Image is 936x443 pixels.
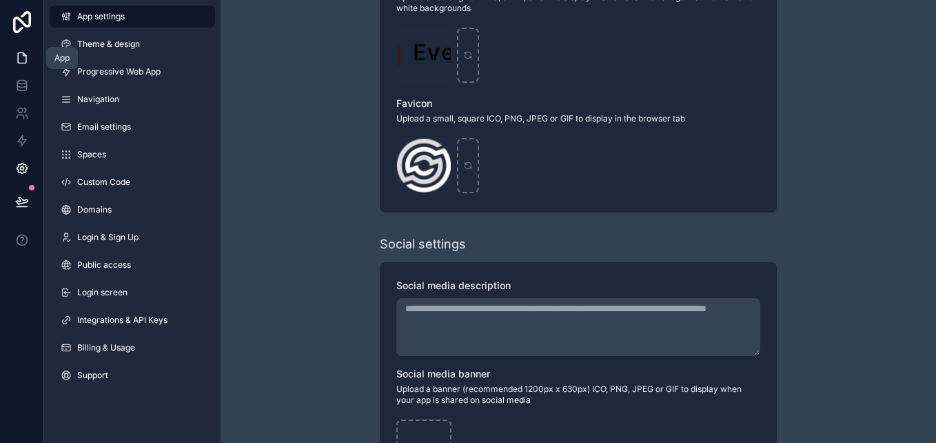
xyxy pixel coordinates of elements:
[50,33,215,55] a: Theme & design
[77,121,131,132] span: Email settings
[50,6,215,28] a: App settings
[77,259,131,270] span: Public access
[380,235,466,254] div: Social settings
[396,384,760,406] span: Upload a banner (recommended 1200px x 630px) ICO, PNG, JPEG or GIF to display when your app is sh...
[77,149,106,160] span: Spaces
[50,61,215,83] a: Progressive Web App
[50,116,215,138] a: Email settings
[50,199,215,221] a: Domains
[77,342,135,353] span: Billing & Usage
[77,94,119,105] span: Navigation
[77,315,167,326] span: Integrations & API Keys
[50,254,215,276] a: Public access
[50,309,215,331] a: Integrations & API Keys
[77,204,112,215] span: Domains
[77,11,125,22] span: App settings
[396,279,511,291] span: Social media description
[77,66,161,77] span: Progressive Web App
[396,113,760,124] span: Upload a small, square ICO, PNG, JPEG or GIF to display in the browser tab
[50,88,215,110] a: Navigation
[54,52,70,63] div: App
[50,144,215,166] a: Spaces
[77,177,130,188] span: Custom Code
[396,97,432,109] span: Favicon
[77,232,139,243] span: Login & Sign Up
[50,226,215,248] a: Login & Sign Up
[50,337,215,359] a: Billing & Usage
[50,364,215,386] a: Support
[50,282,215,304] a: Login screen
[396,368,490,380] span: Social media banner
[77,287,128,298] span: Login screen
[50,171,215,193] a: Custom Code
[77,370,108,381] span: Support
[77,39,140,50] span: Theme & design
